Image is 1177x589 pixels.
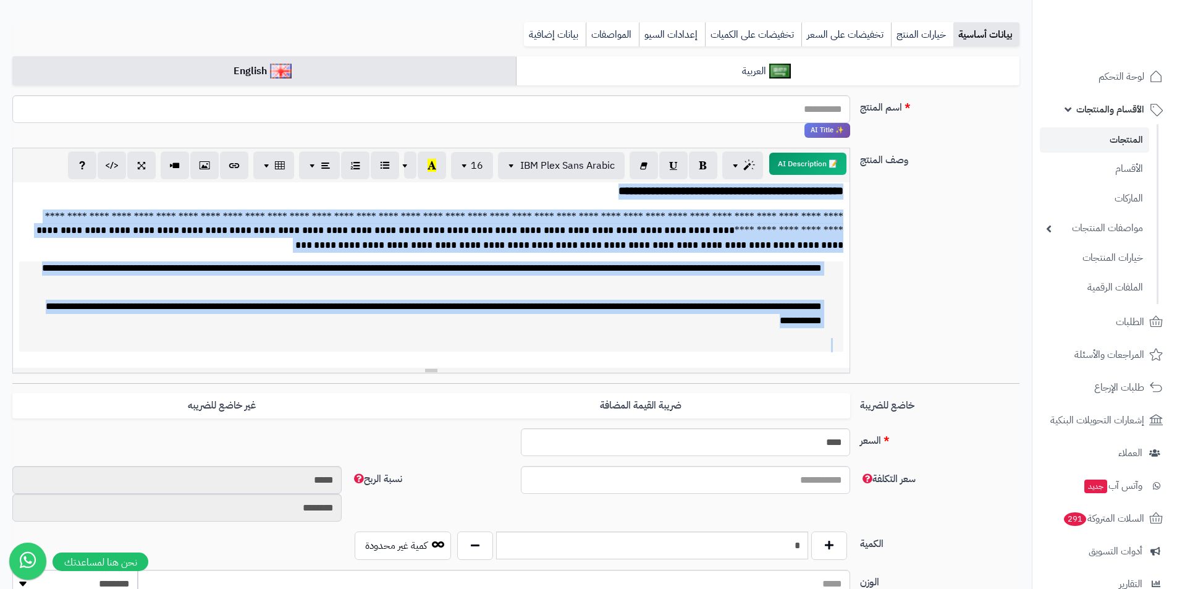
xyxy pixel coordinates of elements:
[524,22,586,47] a: بيانات إضافية
[1040,156,1149,182] a: الأقسام
[860,472,916,486] span: سعر التكلفة
[498,152,625,179] button: IBM Plex Sans Arabic
[520,158,615,173] span: IBM Plex Sans Arabic
[471,158,483,173] span: 16
[451,152,493,179] button: 16
[1040,536,1170,566] a: أدوات التسويق
[855,532,1024,551] label: الكمية
[855,95,1024,115] label: اسم المنتج
[1040,62,1170,91] a: لوحة التحكم
[769,153,846,175] button: 📝 AI Description
[801,22,891,47] a: تخفيضات على السعر
[1050,412,1144,429] span: إشعارات التحويلات البنكية
[1040,340,1170,370] a: المراجعات والأسئلة
[1040,471,1170,501] a: وآتس آبجديد
[1076,101,1144,118] span: الأقسام والمنتجات
[1040,373,1170,402] a: طلبات الإرجاع
[705,22,801,47] a: تخفيضات على الكميات
[1040,215,1149,242] a: مواصفات المنتجات
[431,393,850,418] label: ضريبة القيمة المضافة
[1118,444,1142,462] span: العملاء
[1093,28,1165,54] img: logo-2.png
[1040,274,1149,301] a: الملفات الرقمية
[1040,405,1170,435] a: إشعارات التحويلات البنكية
[12,393,431,418] label: غير خاضع للضريبه
[1040,185,1149,212] a: الماركات
[1040,307,1170,337] a: الطلبات
[1094,379,1144,396] span: طلبات الإرجاع
[891,22,953,47] a: خيارات المنتج
[1099,68,1144,85] span: لوحة التحكم
[1083,477,1142,494] span: وآتس آب
[1063,510,1144,527] span: السلات المتروكة
[804,123,850,138] span: انقر لاستخدام رفيقك الذكي
[953,22,1019,47] a: بيانات أساسية
[855,428,1024,448] label: السعر
[1084,480,1107,493] span: جديد
[1116,313,1144,331] span: الطلبات
[586,22,639,47] a: المواصفات
[12,56,516,87] a: English
[1064,512,1087,526] span: 291
[1089,543,1142,560] span: أدوات التسويق
[1040,504,1170,533] a: السلات المتروكة291
[1040,127,1149,153] a: المنتجات
[352,472,402,486] span: نسبة الربح
[1040,438,1170,468] a: العملاء
[639,22,705,47] a: إعدادات السيو
[1040,245,1149,271] a: خيارات المنتجات
[855,393,1024,413] label: خاضع للضريبة
[270,64,292,78] img: English
[855,148,1024,167] label: وصف المنتج
[769,64,791,78] img: العربية
[1074,346,1144,363] span: المراجعات والأسئلة
[516,56,1019,87] a: العربية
